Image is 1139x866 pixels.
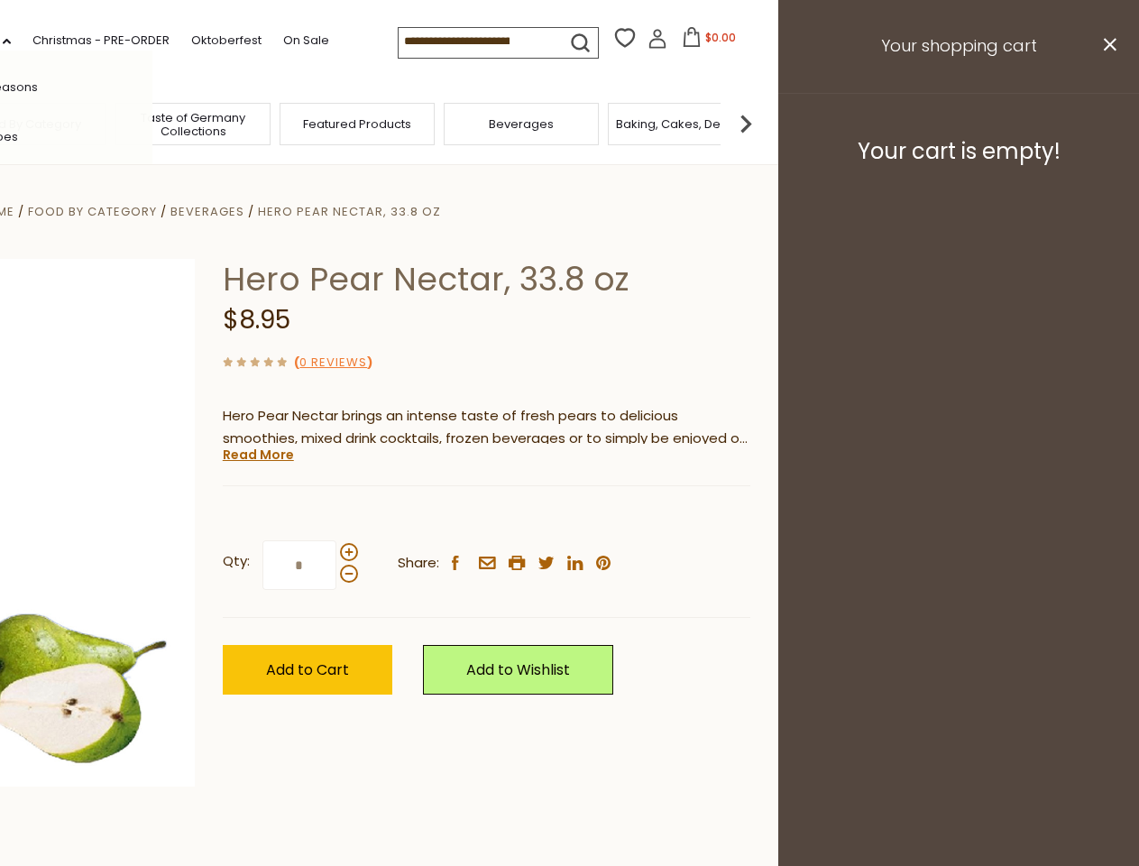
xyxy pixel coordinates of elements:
[223,446,294,464] a: Read More
[423,645,613,695] a: Add to Wishlist
[121,111,265,138] a: Taste of Germany Collections
[223,405,750,450] p: Hero Pear Nectar brings an intense taste of fresh pears to delicious smoothies, mixed drink cockt...
[266,659,349,680] span: Add to Cart
[170,203,244,220] a: Beverages
[223,259,750,299] h1: Hero Pear Nectar, 33.8 oz
[32,31,170,51] a: Christmas - PRE-ORDER
[258,203,441,220] a: Hero Pear Nectar, 33.8 oz
[283,31,329,51] a: On Sale
[728,106,764,142] img: next arrow
[223,550,250,573] strong: Qty:
[299,354,367,373] a: 0 Reviews
[671,27,748,54] button: $0.00
[223,645,392,695] button: Add to Cart
[262,540,336,590] input: Qty:
[489,117,554,131] a: Beverages
[303,117,411,131] a: Featured Products
[191,31,262,51] a: Oktoberfest
[616,117,756,131] a: Baking, Cakes, Desserts
[801,138,1116,165] h3: Your cart is empty!
[294,354,372,371] span: ( )
[223,302,290,337] span: $8.95
[28,203,157,220] a: Food By Category
[398,552,439,575] span: Share:
[705,30,736,45] span: $0.00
